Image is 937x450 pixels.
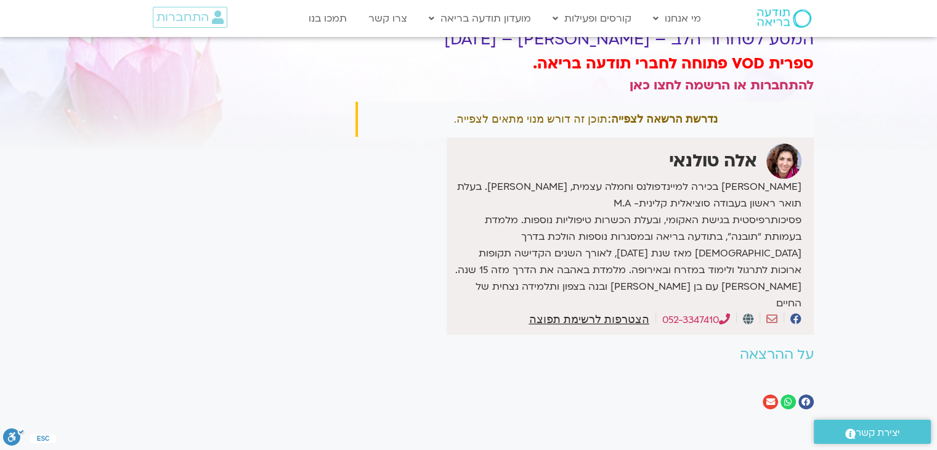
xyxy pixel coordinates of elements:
[798,395,814,410] div: שיתוף ב facebook
[153,7,227,28] a: התחברות
[814,420,931,444] a: יצירת קשר
[856,425,900,441] span: יצירת קשר
[355,30,814,49] h1: המסע לשחרור הלב – [PERSON_NAME] – [DATE]
[450,179,801,312] p: [PERSON_NAME] בכירה למיינדפולנס וחמלה עצמית, [PERSON_NAME]. בעלת תואר ראשון בעבודה סוציאלית קליני...
[423,7,537,30] a: מועדון תודעה בריאה
[766,144,801,179] img: אלה טולנאי
[669,149,757,173] strong: אלה טולנאי
[362,7,413,30] a: צרו קשר
[302,7,353,30] a: תמכו בנו
[355,54,814,75] h3: ספרית VOD פתוחה לחברי תודעה בריאה.
[156,10,209,24] span: התחברות
[546,7,638,30] a: קורסים ופעילות
[607,113,718,125] strong: נדרשת הרשאה לצפייה:
[763,395,778,410] div: שיתוף ב email
[355,102,814,137] div: תוכן זה דורש מנוי מתאים לצפייה.
[355,347,814,362] h2: על ההרצאה
[647,7,707,30] a: מי אנחנו
[757,9,811,28] img: תודעה בריאה
[781,395,796,410] div: שיתוף ב whatsapp
[630,76,814,94] a: להתחברות או הרשמה לחצו כאן
[662,313,730,327] a: 052-3347410
[529,314,649,325] a: הצטרפות לרשימת תפוצה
